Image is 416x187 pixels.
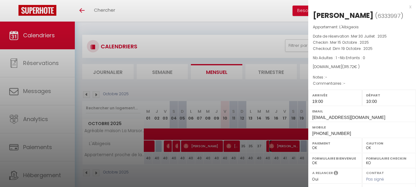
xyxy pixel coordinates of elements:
label: Caution [366,140,412,146]
label: Formulaire Bienvenue [312,155,358,161]
label: Paiement [312,140,358,146]
label: Arrivée [312,92,358,98]
div: [PERSON_NAME] [313,10,374,20]
label: Email [312,108,412,114]
div: x [308,3,411,10]
p: Notes : [313,74,411,80]
span: 6333997 [378,12,401,20]
label: Formulaire Checkin [366,155,412,161]
span: 10:00 [366,99,377,104]
label: Mobile [312,124,412,130]
p: Appartement : [313,24,411,30]
div: [DOMAIN_NAME] [313,64,411,70]
span: ( € ) [342,64,360,69]
span: Pas signé [366,177,384,182]
span: Mer 15 Octobre . 2025 [330,40,369,45]
span: - [325,75,327,80]
p: Checkin : [313,39,411,46]
span: L'Albigeois [339,24,359,30]
i: Sélectionner OUI si vous souhaiter envoyer les séquences de messages post-checkout [334,170,338,177]
span: - [343,81,345,86]
p: Date de réservation : [313,33,411,39]
label: Départ [366,92,412,98]
span: [PHONE_NUMBER] [312,131,351,136]
span: Dim 19 Octobre . 2025 [333,46,373,51]
span: 315.72 [344,64,354,69]
span: Nb Enfants : 0 [340,55,365,60]
p: Commentaires : [313,80,411,87]
span: ( ) [375,11,403,20]
p: Checkout : [313,46,411,52]
span: [EMAIL_ADDRESS][DOMAIN_NAME] [312,115,385,120]
span: Nb Adultes : 1 - [313,55,365,60]
label: A relancer [312,170,333,176]
label: Contrat [366,170,384,174]
span: Mer 30 Juillet . 2025 [351,34,387,39]
span: 19:00 [312,99,323,104]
